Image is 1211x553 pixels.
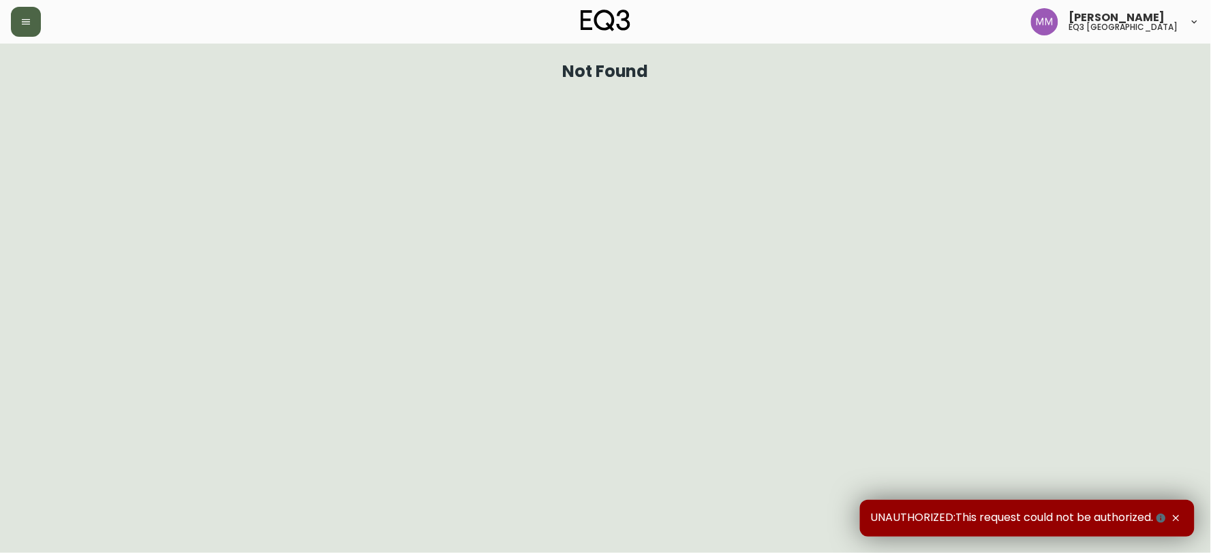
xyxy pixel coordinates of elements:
[581,10,631,31] img: logo
[562,65,649,78] h1: Not Found
[1069,12,1165,23] span: [PERSON_NAME]
[1069,23,1178,31] h5: eq3 [GEOGRAPHIC_DATA]
[1031,8,1058,35] img: b124d21e3c5b19e4a2f2a57376a9c201
[871,511,1169,526] span: UNAUTHORIZED:This request could not be authorized.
